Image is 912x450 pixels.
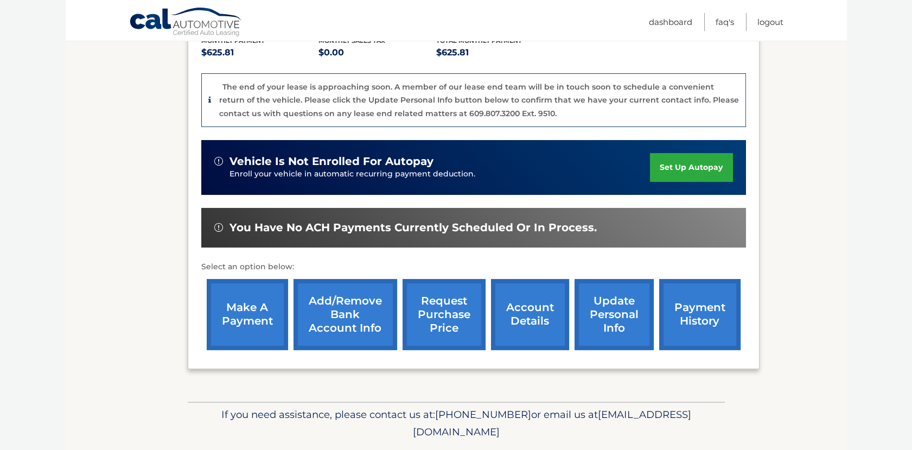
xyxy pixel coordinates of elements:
[436,45,554,60] p: $625.81
[318,45,436,60] p: $0.00
[649,13,692,31] a: Dashboard
[650,153,732,182] a: set up autopay
[435,408,531,421] span: [PHONE_NUMBER]
[229,221,597,234] span: You have no ACH payments currently scheduled or in process.
[201,261,746,274] p: Select an option below:
[207,279,288,350] a: make a payment
[294,279,397,350] a: Add/Remove bank account info
[491,279,569,350] a: account details
[575,279,654,350] a: update personal info
[757,13,783,31] a: Logout
[214,157,223,166] img: alert-white.svg
[229,168,650,180] p: Enroll your vehicle in automatic recurring payment deduction.
[214,223,223,232] img: alert-white.svg
[201,45,319,60] p: $625.81
[219,82,739,118] p: The end of your lease is approaching soon. A member of our lease end team will be in touch soon t...
[716,13,734,31] a: FAQ's
[195,406,718,441] p: If you need assistance, please contact us at: or email us at
[659,279,741,350] a: payment history
[403,279,486,350] a: request purchase price
[129,7,243,39] a: Cal Automotive
[229,155,433,168] span: vehicle is not enrolled for autopay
